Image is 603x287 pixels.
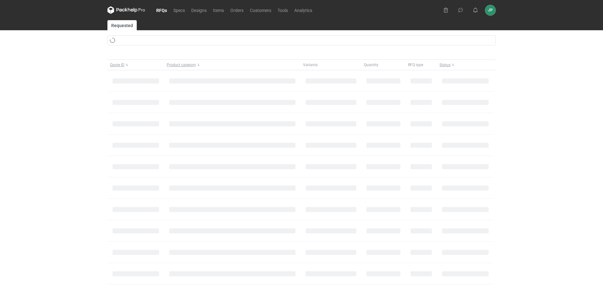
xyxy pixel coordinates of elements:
[439,62,451,67] span: Status
[274,6,291,14] a: Tools
[107,20,137,30] a: Requested
[210,6,227,14] a: Items
[164,60,301,70] button: Product category
[364,62,378,67] span: Quantity
[227,6,247,14] a: Orders
[485,5,496,15] div: Justyna Powała
[247,6,274,14] a: Customers
[110,62,124,67] span: Quote ID
[437,60,494,70] button: Status
[188,6,210,14] a: Designs
[107,60,164,70] button: Quote ID
[170,6,188,14] a: Specs
[107,6,145,14] svg: Packhelp Pro
[153,6,170,14] a: RFQs
[408,62,423,67] span: RFQ type
[167,62,196,67] span: Product category
[303,62,318,67] span: Variants
[291,6,315,14] a: Analytics
[485,5,496,15] button: JP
